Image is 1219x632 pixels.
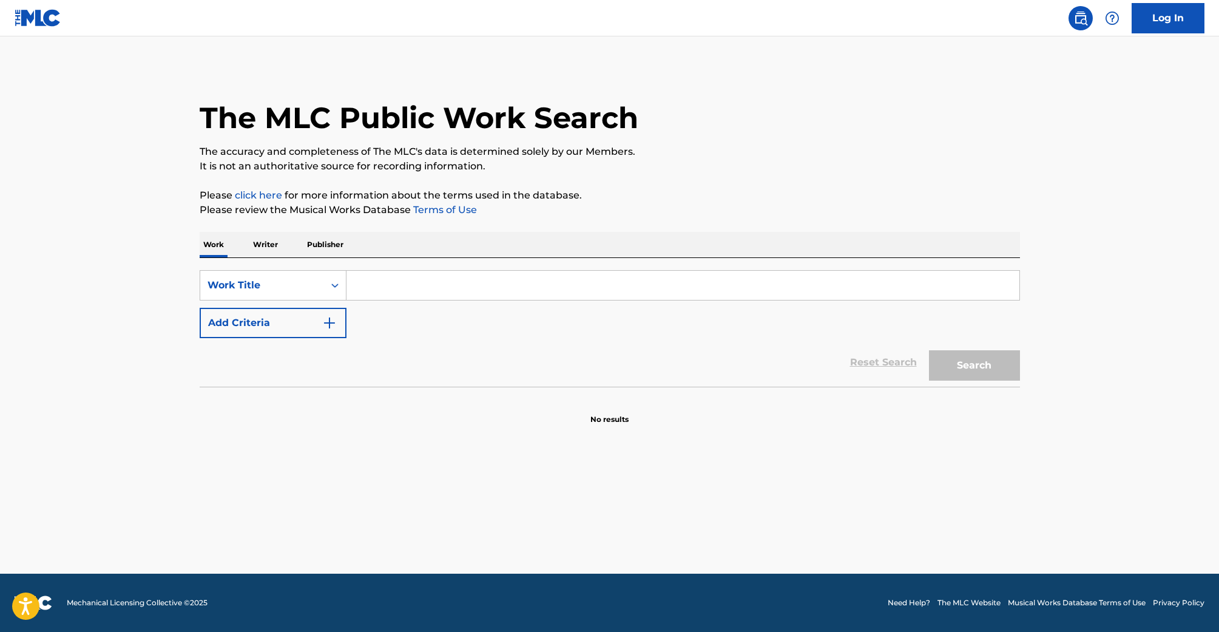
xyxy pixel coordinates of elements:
[1008,597,1146,608] a: Musical Works Database Terms of Use
[200,100,638,136] h1: The MLC Public Work Search
[1100,6,1124,30] div: Help
[200,144,1020,159] p: The accuracy and completeness of The MLC's data is determined solely by our Members.
[200,188,1020,203] p: Please for more information about the terms used in the database.
[888,597,930,608] a: Need Help?
[15,596,52,610] img: logo
[200,308,346,338] button: Add Criteria
[67,597,208,608] span: Mechanical Licensing Collective © 2025
[15,9,61,27] img: MLC Logo
[303,232,347,257] p: Publisher
[1105,11,1119,25] img: help
[411,204,477,216] a: Terms of Use
[208,278,317,293] div: Work Title
[200,232,228,257] p: Work
[200,203,1020,217] p: Please review the Musical Works Database
[235,189,282,201] a: click here
[1073,11,1088,25] img: search
[200,270,1020,387] form: Search Form
[1132,3,1204,33] a: Log In
[1153,597,1204,608] a: Privacy Policy
[249,232,282,257] p: Writer
[1069,6,1093,30] a: Public Search
[590,399,629,425] p: No results
[322,316,337,330] img: 9d2ae6d4665cec9f34b9.svg
[937,597,1001,608] a: The MLC Website
[200,159,1020,174] p: It is not an authoritative source for recording information.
